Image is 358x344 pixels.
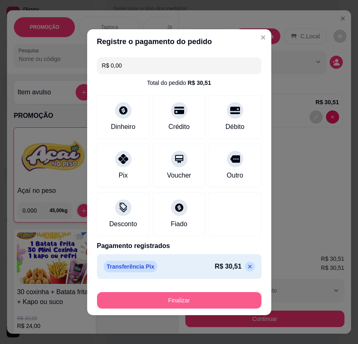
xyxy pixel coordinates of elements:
[102,57,256,74] input: Ex.: hambúrguer de cordeiro
[118,171,127,180] div: Pix
[226,171,243,180] div: Outro
[256,31,270,44] button: Close
[97,292,261,309] button: Finalizar
[111,122,136,132] div: Dinheiro
[215,262,242,271] p: R$ 30,51
[167,171,191,180] div: Voucher
[147,79,211,87] div: Total do pedido
[225,122,244,132] div: Débito
[169,122,190,132] div: Crédito
[97,241,261,251] p: Pagamento registrados
[87,29,271,54] header: Registre o pagamento do pedido
[188,79,211,87] div: R$ 30,51
[109,219,137,229] div: Desconto
[104,261,158,272] p: Transferência Pix
[171,219,187,229] div: Fiado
